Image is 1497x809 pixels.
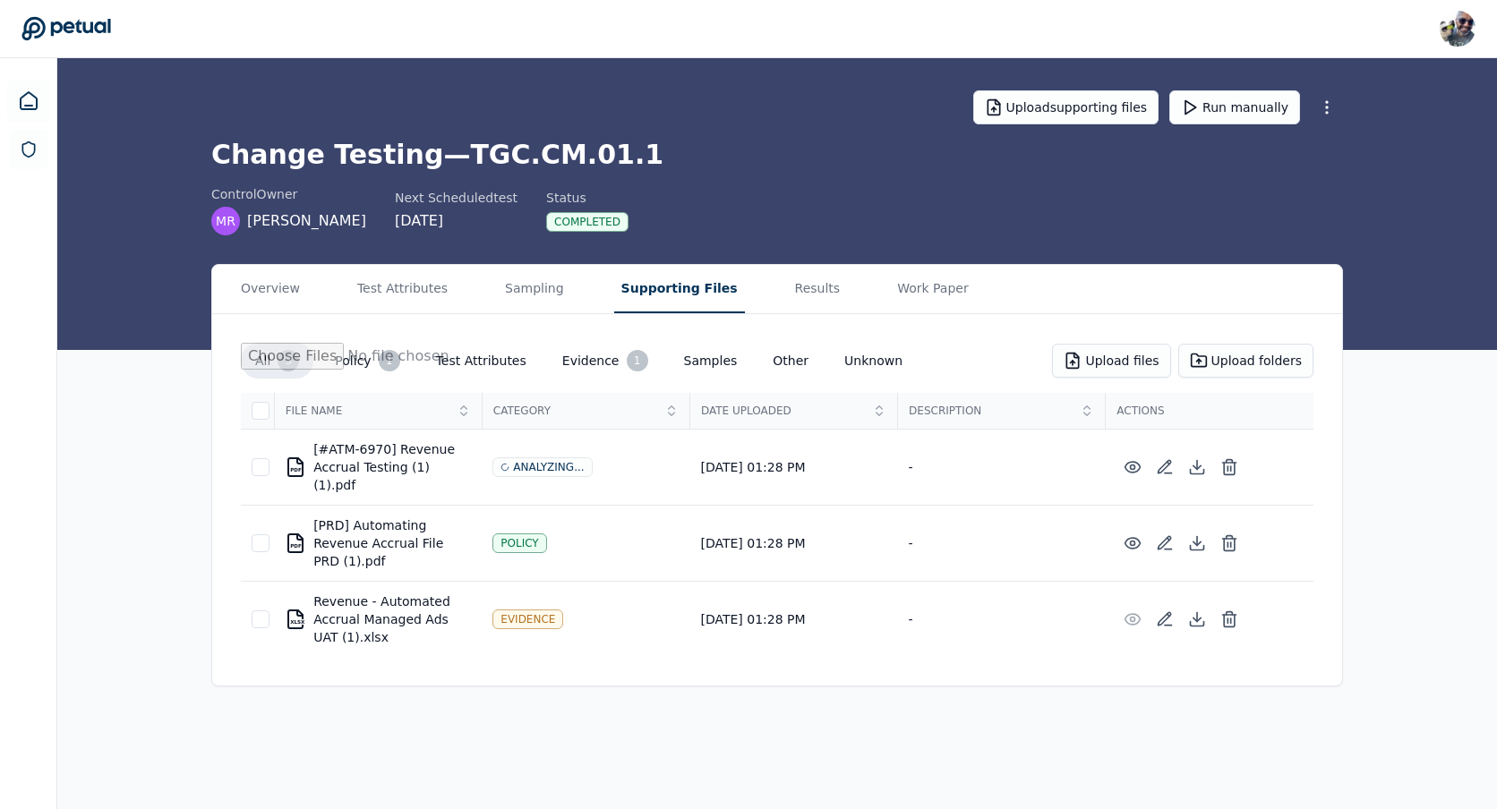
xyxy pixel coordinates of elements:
[1178,344,1313,378] button: Upload folders
[890,265,976,313] button: Work Paper
[1149,603,1181,635] button: Add/Edit Description
[548,343,663,379] button: Evidence1
[234,265,307,313] button: Overview
[285,592,471,646] div: Revenue - Automated Accrual Managed Ads UAT (1).xlsx
[1213,603,1245,635] button: Delete File
[1052,344,1170,378] button: Upload files
[909,404,1074,418] span: Description
[285,440,471,494] div: [#ATM-6970] Revenue Accrual Testing (1) (1).pdf
[973,90,1159,124] button: Uploadsupporting files
[1213,527,1245,559] button: Delete File
[493,404,659,418] span: Category
[290,619,304,625] div: XLSX
[211,139,1343,171] h1: Change Testing — TGC.CM.01.1
[216,212,235,230] span: MR
[1116,451,1149,483] button: Preview File (hover for quick preview, click for full view)
[1169,90,1300,124] button: Run manually
[830,345,917,377] button: Unknown
[788,265,848,313] button: Results
[1116,404,1303,418] span: Actions
[285,516,471,570] div: [PRD] Automating Revenue Accrual File PRD (1).pdf
[492,609,563,629] div: Evidence
[898,506,1106,582] td: -
[670,345,752,377] button: Samples
[247,210,366,232] span: [PERSON_NAME]
[379,350,400,371] div: 1
[9,130,48,169] a: SOC 1 Reports
[498,265,571,313] button: Sampling
[758,345,823,377] button: Other
[1149,527,1181,559] button: Add/Edit Description
[627,350,648,371] div: 1
[321,343,414,379] button: Policy1
[1181,603,1213,635] button: Download File
[422,345,541,377] button: Test Attributes
[350,265,455,313] button: Test Attributes
[395,210,518,232] div: [DATE]
[286,404,451,418] span: File Name
[898,430,1106,506] td: -
[546,189,629,207] div: Status
[1440,11,1476,47] img: Shekhar Khedekar
[689,506,897,582] td: [DATE] 01:28 PM
[614,265,745,313] button: Supporting Files
[21,16,111,41] a: Go to Dashboard
[898,582,1106,658] td: -
[689,430,897,506] td: [DATE] 01:28 PM
[1116,527,1149,559] button: Preview File (hover for quick preview, click for full view)
[395,189,518,207] div: Next Scheduled test
[1149,451,1181,483] button: Add/Edit Description
[7,80,50,123] a: Dashboard
[1181,527,1213,559] button: Download File
[689,582,897,658] td: [DATE] 01:28 PM
[1311,91,1343,123] button: More Options
[546,212,629,232] div: Completed
[290,467,302,473] div: PDF
[492,457,592,477] div: Analyzing...
[701,404,867,418] span: Date Uploaded
[1181,451,1213,483] button: Download File
[1116,603,1149,635] button: Preview File (hover for quick preview, click for full view)
[290,543,302,549] div: PDF
[492,533,546,553] div: Policy
[211,185,366,203] div: control Owner
[278,350,299,371] div: 3
[1213,451,1245,483] button: Delete File
[241,343,313,379] button: All3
